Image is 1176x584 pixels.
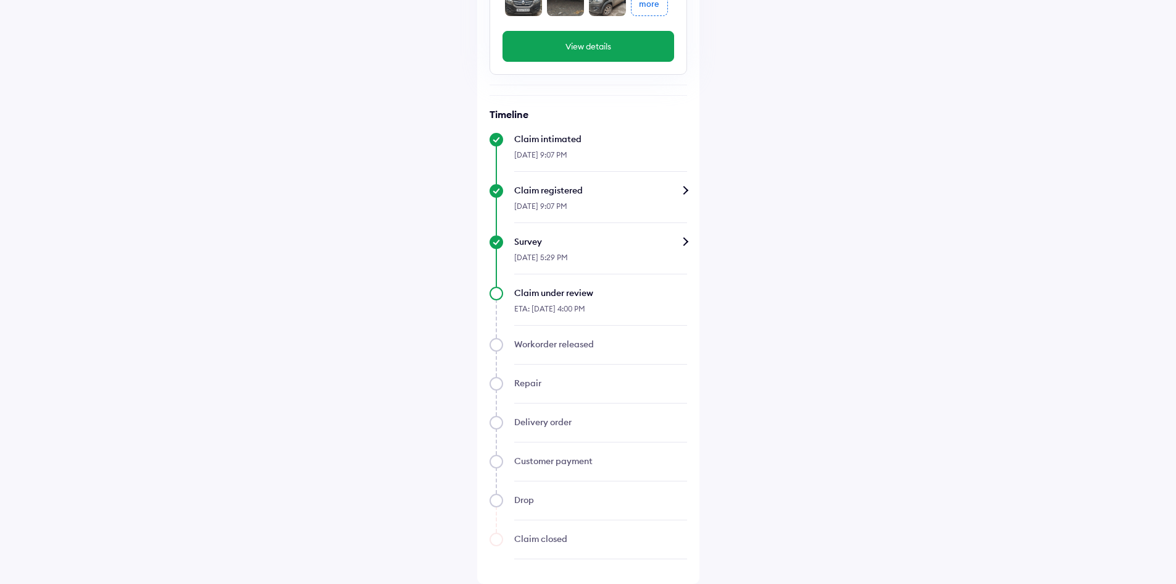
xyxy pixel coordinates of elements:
div: Claim under review [514,287,687,299]
div: Claim closed [514,533,687,545]
button: View details [503,31,674,62]
div: [DATE] 5:29 PM [514,248,687,274]
div: Workorder released [514,338,687,350]
div: Claim intimated [514,133,687,145]
div: ETA: [DATE] 4:00 PM [514,299,687,326]
div: [DATE] 9:07 PM [514,197,687,223]
div: [DATE] 9:07 PM [514,145,687,172]
h6: Timeline [490,108,687,121]
div: Drop [514,494,687,506]
div: Claim registered [514,184,687,197]
div: Customer payment [514,455,687,467]
div: Survey [514,235,687,248]
div: Repair [514,377,687,389]
div: Delivery order [514,416,687,428]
